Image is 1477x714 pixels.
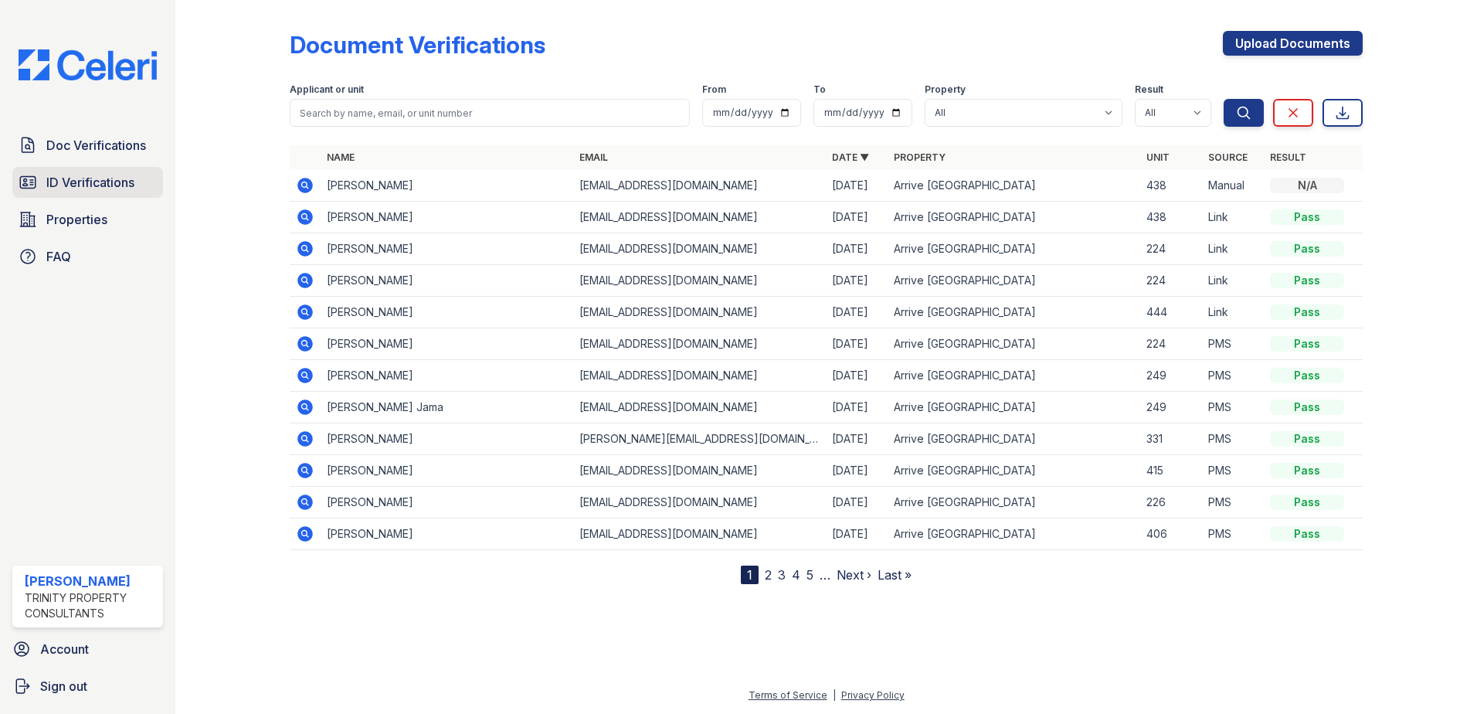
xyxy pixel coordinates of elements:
td: Arrive [GEOGRAPHIC_DATA] [888,392,1140,423]
div: Document Verifications [290,31,545,59]
a: Email [579,151,608,163]
td: PMS [1202,518,1264,550]
td: [DATE] [826,328,888,360]
a: 5 [806,567,813,583]
td: [DATE] [826,297,888,328]
a: 3 [778,567,786,583]
td: Arrive [GEOGRAPHIC_DATA] [888,360,1140,392]
td: [EMAIL_ADDRESS][DOMAIN_NAME] [573,360,826,392]
td: [DATE] [826,360,888,392]
a: Last » [878,567,912,583]
a: Unit [1146,151,1170,163]
td: 438 [1140,170,1202,202]
td: 415 [1140,455,1202,487]
div: Pass [1270,241,1344,257]
label: From [702,83,726,96]
a: Properties [12,204,163,235]
a: 2 [765,567,772,583]
td: [PERSON_NAME] [321,297,573,328]
td: Manual [1202,170,1264,202]
td: [PERSON_NAME] [321,360,573,392]
td: [PERSON_NAME] [321,455,573,487]
div: Pass [1270,495,1344,510]
td: [EMAIL_ADDRESS][DOMAIN_NAME] [573,518,826,550]
td: [PERSON_NAME] [321,518,573,550]
td: Link [1202,233,1264,265]
a: Privacy Policy [841,689,905,701]
td: PMS [1202,392,1264,423]
td: [EMAIL_ADDRESS][DOMAIN_NAME] [573,487,826,518]
td: 406 [1140,518,1202,550]
td: [EMAIL_ADDRESS][DOMAIN_NAME] [573,170,826,202]
td: 249 [1140,392,1202,423]
td: Arrive [GEOGRAPHIC_DATA] [888,233,1140,265]
td: Arrive [GEOGRAPHIC_DATA] [888,328,1140,360]
div: | [833,689,836,701]
a: Name [327,151,355,163]
td: 224 [1140,233,1202,265]
span: … [820,566,830,584]
td: Link [1202,297,1264,328]
td: [PERSON_NAME] [321,233,573,265]
a: 4 [792,567,800,583]
div: Pass [1270,209,1344,225]
a: Sign out [6,671,169,702]
td: [EMAIL_ADDRESS][DOMAIN_NAME] [573,233,826,265]
label: Result [1135,83,1163,96]
td: [DATE] [826,487,888,518]
td: 444 [1140,297,1202,328]
div: 1 [741,566,759,584]
a: Doc Verifications [12,130,163,161]
span: Properties [46,210,107,229]
a: Upload Documents [1223,31,1363,56]
a: FAQ [12,241,163,272]
a: Next › [837,567,871,583]
td: Arrive [GEOGRAPHIC_DATA] [888,265,1140,297]
td: 224 [1140,265,1202,297]
div: Pass [1270,368,1344,383]
td: Link [1202,202,1264,233]
td: [EMAIL_ADDRESS][DOMAIN_NAME] [573,328,826,360]
td: [PERSON_NAME] [321,202,573,233]
td: [PERSON_NAME] [321,487,573,518]
td: 331 [1140,423,1202,455]
div: Pass [1270,273,1344,288]
span: Account [40,640,89,658]
td: [DATE] [826,423,888,455]
td: [PERSON_NAME] Jama [321,392,573,423]
a: Terms of Service [749,689,827,701]
td: Arrive [GEOGRAPHIC_DATA] [888,297,1140,328]
td: [PERSON_NAME] [321,170,573,202]
a: ID Verifications [12,167,163,198]
td: Arrive [GEOGRAPHIC_DATA] [888,518,1140,550]
img: CE_Logo_Blue-a8612792a0a2168367f1c8372b55b34899dd931a85d93a1a3d3e32e68fde9ad4.png [6,49,169,80]
div: Pass [1270,431,1344,447]
div: Pass [1270,304,1344,320]
td: [DATE] [826,265,888,297]
div: Pass [1270,526,1344,542]
td: Arrive [GEOGRAPHIC_DATA] [888,487,1140,518]
span: FAQ [46,247,71,266]
span: Sign out [40,677,87,695]
td: PMS [1202,360,1264,392]
a: Date ▼ [832,151,869,163]
td: PMS [1202,423,1264,455]
span: Doc Verifications [46,136,146,155]
div: Pass [1270,463,1344,478]
td: [EMAIL_ADDRESS][DOMAIN_NAME] [573,265,826,297]
td: Arrive [GEOGRAPHIC_DATA] [888,423,1140,455]
td: [EMAIL_ADDRESS][DOMAIN_NAME] [573,455,826,487]
div: [PERSON_NAME] [25,572,157,590]
div: Pass [1270,336,1344,352]
input: Search by name, email, or unit number [290,99,690,127]
td: [PERSON_NAME] [321,265,573,297]
div: Pass [1270,399,1344,415]
td: [DATE] [826,455,888,487]
td: [DATE] [826,233,888,265]
a: Source [1208,151,1248,163]
label: Property [925,83,966,96]
td: [PERSON_NAME] [321,423,573,455]
td: 438 [1140,202,1202,233]
td: [EMAIL_ADDRESS][DOMAIN_NAME] [573,392,826,423]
